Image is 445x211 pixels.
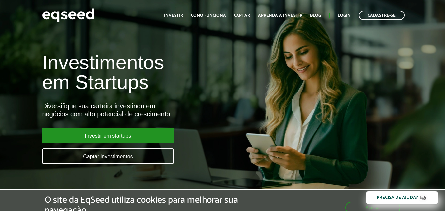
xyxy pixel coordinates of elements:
[338,13,351,18] a: Login
[359,11,405,20] a: Cadastre-se
[42,7,95,24] img: EqSeed
[164,13,183,18] a: Investir
[234,13,250,18] a: Captar
[42,102,255,118] div: Diversifique sua carteira investindo em negócios com alto potencial de crescimento
[191,13,226,18] a: Como funciona
[310,13,321,18] a: Blog
[42,148,174,164] a: Captar investimentos
[258,13,302,18] a: Aprenda a investir
[42,53,255,92] h1: Investimentos em Startups
[42,128,174,143] a: Investir em startups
